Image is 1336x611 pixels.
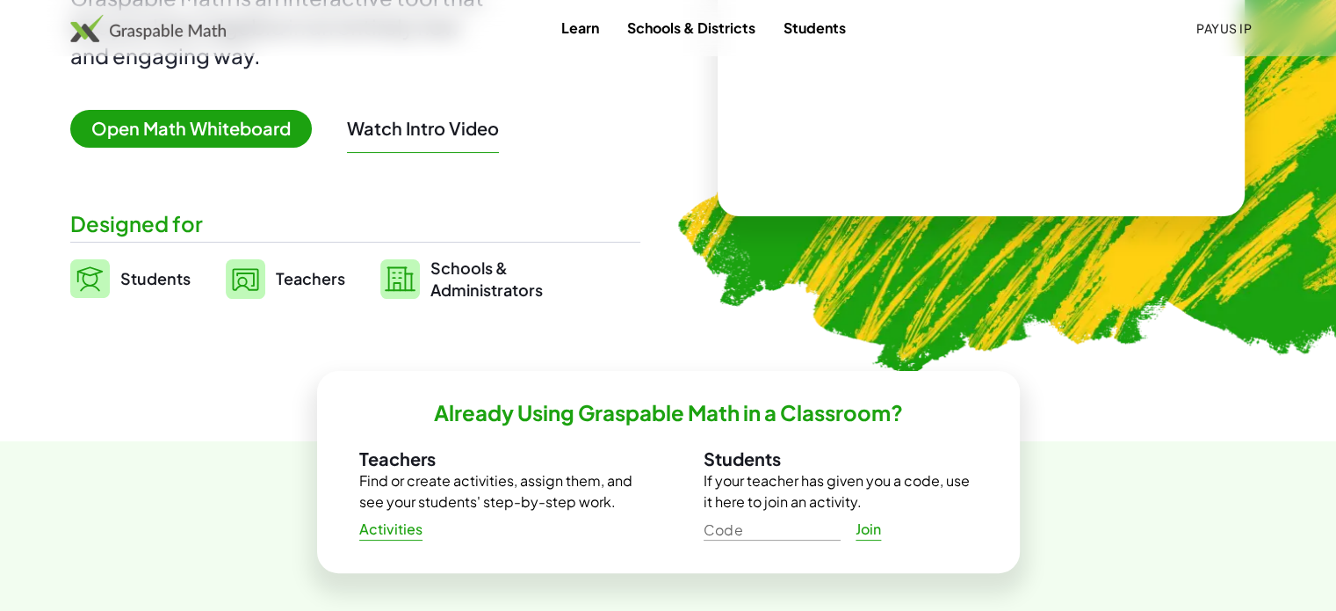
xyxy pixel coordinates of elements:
[434,399,903,426] h2: Already Using Graspable Math in a Classroom?
[359,447,633,470] h3: Teachers
[1196,20,1252,36] span: Payus IP
[1182,12,1266,44] button: Payus IP
[380,257,543,301] a: Schools &Administrators
[70,110,312,148] span: Open Math Whiteboard
[547,11,613,44] a: Learn
[276,268,345,288] span: Teachers
[704,447,978,470] h3: Students
[226,257,345,301] a: Teachers
[769,11,860,44] a: Students
[345,513,437,545] a: Activities
[380,259,420,299] img: svg%3e
[359,520,423,539] span: Activities
[226,259,265,299] img: svg%3e
[70,209,640,238] div: Designed for
[430,257,543,301] span: Schools & Administrators
[841,513,897,545] a: Join
[70,120,326,139] a: Open Math Whiteboard
[856,520,882,539] span: Join
[70,257,191,301] a: Students
[120,268,191,288] span: Students
[704,470,978,513] p: If your teacher has given you a code, use it here to join an activity.
[613,11,769,44] a: Schools & Districts
[70,259,110,298] img: svg%3e
[347,117,499,140] button: Watch Intro Video
[359,470,633,513] p: Find or create activities, assign them, and see your students' step-by-step work.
